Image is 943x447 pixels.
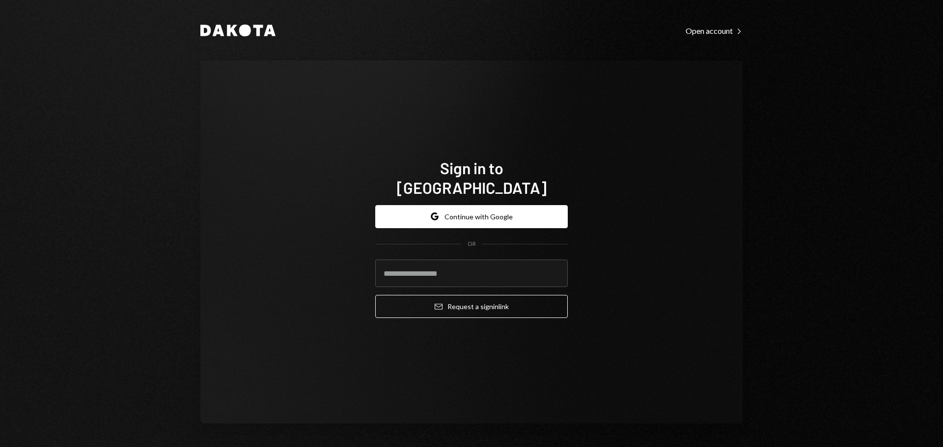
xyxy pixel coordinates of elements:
[468,240,476,248] div: OR
[686,26,743,36] div: Open account
[375,205,568,228] button: Continue with Google
[375,158,568,197] h1: Sign in to [GEOGRAPHIC_DATA]
[686,25,743,36] a: Open account
[375,295,568,318] button: Request a signinlink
